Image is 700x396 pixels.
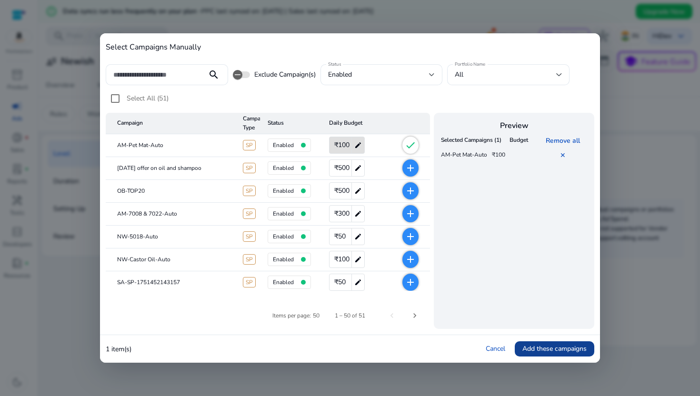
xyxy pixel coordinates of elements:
h4: enabled [273,188,294,194]
mat-header-cell: Campaign Type [235,113,260,134]
span: SP [243,254,256,265]
mat-cell: SA-SP-1751452143157 [106,271,235,294]
mat-icon: edit [351,228,364,245]
mat-header-cell: Campaign [106,113,235,134]
mat-cell: NW-Castor Oil-Auto [106,248,235,271]
a: Cancel [486,344,505,353]
mat-cell: [DATE] offer on oil and shampoo [106,157,235,180]
span: SP [243,208,256,219]
th: Selected Campaigns (1) [439,133,504,148]
span: ₹50 [334,229,346,244]
h4: enabled [273,142,294,148]
p: 1 item(s) [106,344,131,354]
span: Select All (51) [127,94,169,103]
mat-icon: add [405,277,416,288]
mat-icon: add [405,162,416,174]
a: Remove all [546,136,584,145]
h4: enabled [273,165,294,171]
span: ₹100 [334,138,350,153]
mat-cell: AM-7008 & 7022-Auto [106,203,235,226]
span: SP [243,140,256,150]
mat-cell: NW-5018-Auto [106,226,235,248]
mat-icon: edit [351,206,364,222]
span: ₹300 [334,207,350,221]
div: 50 [313,311,320,320]
td: AM-Pet Mat-Auto [439,148,490,163]
mat-icon: edit [351,251,364,267]
h4: enabled [273,210,294,217]
span: SP [243,231,256,242]
td: ₹100 [490,148,520,163]
mat-header-cell: Status [260,113,321,134]
span: SP [243,163,256,173]
span: Exclude Campaign(s) [254,70,316,79]
button: Add these campaigns [515,341,594,356]
span: ₹100 [334,252,350,267]
mat-label: Status [328,61,341,68]
span: All [455,70,463,79]
mat-icon: add [405,185,416,197]
a: ✕ [560,151,570,160]
mat-icon: add [405,208,416,219]
mat-icon: add [405,231,416,242]
span: enabled [328,70,352,79]
h4: enabled [273,256,294,263]
mat-icon: check [405,139,416,151]
div: Items per page: [272,311,311,320]
mat-icon: search [202,69,225,80]
span: ₹500 [334,184,350,198]
mat-icon: edit [351,160,364,176]
button: Next page [403,304,426,327]
mat-header-cell: Daily Budget [321,113,388,134]
mat-icon: add [405,254,416,265]
div: 1 – 50 of 51 [335,311,365,320]
h4: Select Campaigns Manually [106,43,594,52]
mat-icon: edit [351,274,364,290]
span: ₹50 [334,275,346,290]
mat-cell: AM-Pet Mat-Auto [106,134,235,157]
th: Budget [504,133,534,148]
span: SP [243,277,256,287]
h4: Preview [439,121,590,130]
h4: enabled [273,279,294,286]
mat-label: Portfolio Name [455,61,486,68]
h4: enabled [273,233,294,240]
mat-icon: edit [351,183,364,199]
span: ₹500 [334,161,350,176]
mat-cell: OB-TOP20 [106,180,235,203]
span: SP [243,186,256,196]
span: Add these campaigns [522,344,587,354]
